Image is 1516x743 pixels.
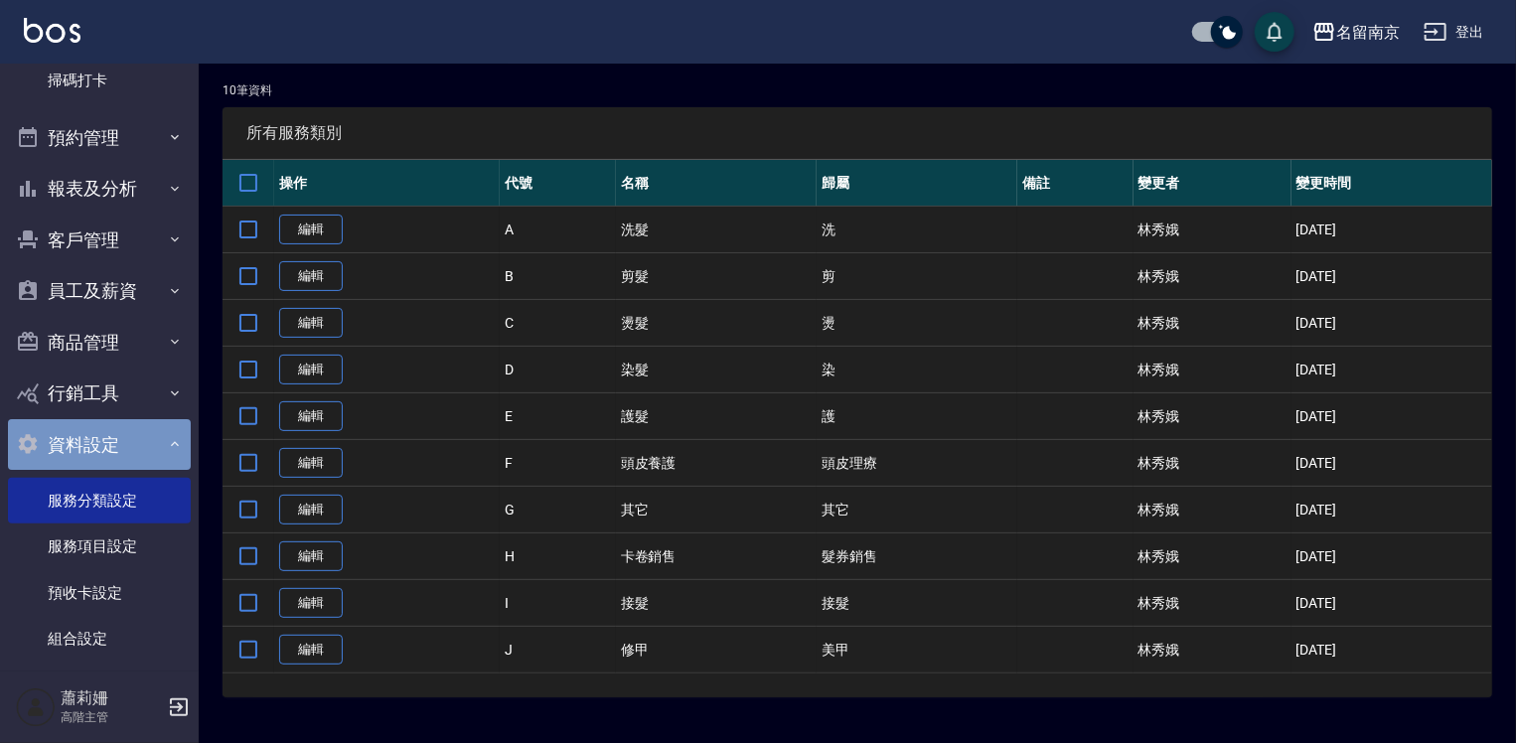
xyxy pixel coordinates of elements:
[8,58,191,103] a: 掃碼打卡
[8,523,191,569] a: 服務項目設定
[500,440,615,487] td: F
[8,215,191,266] button: 客戶管理
[274,160,500,207] th: 操作
[817,440,1017,487] td: 頭皮理療
[500,487,615,533] td: G
[616,533,817,580] td: 卡卷銷售
[1134,533,1291,580] td: 林秀娥
[616,300,817,347] td: 燙髮
[500,347,615,393] td: D
[279,495,343,525] a: 編輯
[616,160,817,207] th: 名稱
[279,448,343,479] a: 編輯
[1291,393,1492,440] td: [DATE]
[8,265,191,317] button: 員工及薪資
[8,317,191,369] button: 商品管理
[1134,160,1291,207] th: 變更者
[817,580,1017,627] td: 接髮
[1291,440,1492,487] td: [DATE]
[8,112,191,164] button: 預約管理
[616,347,817,393] td: 染髮
[1291,487,1492,533] td: [DATE]
[1291,580,1492,627] td: [DATE]
[500,627,615,673] td: J
[817,533,1017,580] td: 髮券銷售
[279,635,343,666] a: 編輯
[279,355,343,385] a: 編輯
[500,160,615,207] th: 代號
[1291,160,1492,207] th: 變更時間
[8,419,191,471] button: 資料設定
[817,487,1017,533] td: 其它
[1134,300,1291,347] td: 林秀娥
[8,616,191,662] a: 組合設定
[246,123,1468,143] span: 所有服務類別
[16,687,56,727] img: Person
[817,393,1017,440] td: 護
[500,393,615,440] td: E
[1291,300,1492,347] td: [DATE]
[1134,207,1291,253] td: 林秀娥
[817,160,1017,207] th: 歸屬
[1291,207,1492,253] td: [DATE]
[500,580,615,627] td: I
[279,401,343,432] a: 編輯
[1134,347,1291,393] td: 林秀娥
[817,207,1017,253] td: 洗
[616,253,817,300] td: 剪髮
[616,393,817,440] td: 護髮
[1336,20,1400,45] div: 名留南京
[1291,253,1492,300] td: [DATE]
[8,163,191,215] button: 報表及分析
[1291,347,1492,393] td: [DATE]
[817,627,1017,673] td: 美甲
[500,207,615,253] td: A
[1134,627,1291,673] td: 林秀娥
[1291,627,1492,673] td: [DATE]
[616,487,817,533] td: 其它
[1134,487,1291,533] td: 林秀娥
[1134,253,1291,300] td: 林秀娥
[279,541,343,572] a: 編輯
[279,261,343,292] a: 編輯
[1304,12,1408,53] button: 名留南京
[500,533,615,580] td: H
[8,570,191,616] a: 預收卡設定
[616,207,817,253] td: 洗髮
[8,478,191,523] a: 服務分類設定
[817,300,1017,347] td: 燙
[1017,160,1133,207] th: 備註
[279,215,343,245] a: 編輯
[616,627,817,673] td: 修甲
[1416,14,1492,51] button: 登出
[1255,12,1294,52] button: save
[500,300,615,347] td: C
[279,588,343,619] a: 編輯
[616,440,817,487] td: 頭皮養護
[279,308,343,339] a: 編輯
[500,253,615,300] td: B
[616,580,817,627] td: 接髮
[1134,580,1291,627] td: 林秀娥
[817,347,1017,393] td: 染
[223,81,1492,99] p: 10 筆資料
[61,708,162,726] p: 高階主管
[1291,533,1492,580] td: [DATE]
[24,18,80,43] img: Logo
[8,368,191,419] button: 行銷工具
[1134,440,1291,487] td: 林秀娥
[817,253,1017,300] td: 剪
[8,662,191,707] a: 系統參數設定
[1134,393,1291,440] td: 林秀娥
[61,688,162,708] h5: 蕭莉姍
